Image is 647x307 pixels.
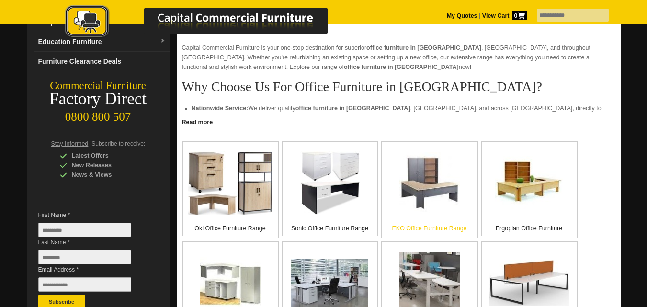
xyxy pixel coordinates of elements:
p: EKO Office Furniture Range [382,224,477,233]
a: Furniture Clearance Deals [34,52,170,71]
a: Oki Office Furniture Range Oki Office Furniture Range [182,141,279,238]
strong: Nationwide Service: [192,105,249,112]
input: Last Name * [38,250,131,264]
span: 0 [512,11,527,20]
img: Cubit Office Furniture Range [291,259,368,307]
span: Stay Informed [51,140,89,147]
input: Email Address * [38,277,131,292]
strong: office furniture in [GEOGRAPHIC_DATA] [295,105,410,112]
li: We deliver quality , [GEOGRAPHIC_DATA], and across [GEOGRAPHIC_DATA], directly to your doorstep. [192,103,606,123]
h2: Why Choose Us For Office Furniture in [GEOGRAPHIC_DATA]? [182,80,616,94]
a: Click to read more [177,115,621,127]
p: Ergoplan Office Furniture [482,224,577,233]
div: Commercial Furniture [27,79,170,92]
div: Latest Offers [60,151,151,160]
a: Ergoplan Office Furniture Ergoplan Office Furniture [481,141,578,238]
div: News & Views [60,170,151,180]
img: Oki Office Furniture Range [188,151,272,215]
strong: View Cart [482,12,527,19]
a: Education Furnituredropdown [34,32,170,52]
p: Capital Commercial Furniture is your one-stop destination for superior , [GEOGRAPHIC_DATA], and t... [182,43,616,72]
span: Email Address * [38,265,146,274]
span: First Name * [38,210,146,220]
div: New Releases [60,160,151,170]
a: EKO Office Furniture Range EKO Office Furniture Range [381,141,478,238]
span: Last Name * [38,238,146,247]
img: EKO Office Furniture Range [399,152,460,214]
strong: office furniture in [GEOGRAPHIC_DATA] [366,45,481,51]
a: My Quotes [447,12,477,19]
strong: office furniture in [GEOGRAPHIC_DATA] [344,64,459,70]
a: Capital Commercial Furniture Logo [39,5,374,43]
p: Oki Office Furniture Range [183,224,278,233]
a: View Cart0 [480,12,527,19]
img: Sonic Office Furniture Range [300,151,360,215]
div: 0800 800 507 [27,105,170,124]
span: Subscribe to receive: [91,140,145,147]
img: Capital Commercial Furniture Logo [39,5,374,40]
img: Ergoplan Office Furniture [495,156,563,211]
a: Sonic Office Furniture Range Sonic Office Furniture Range [282,141,378,238]
img: Anvil Desk Range [489,260,569,306]
input: First Name * [38,223,131,237]
p: Sonic Office Furniture Range [283,224,377,233]
div: Factory Direct [27,92,170,106]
